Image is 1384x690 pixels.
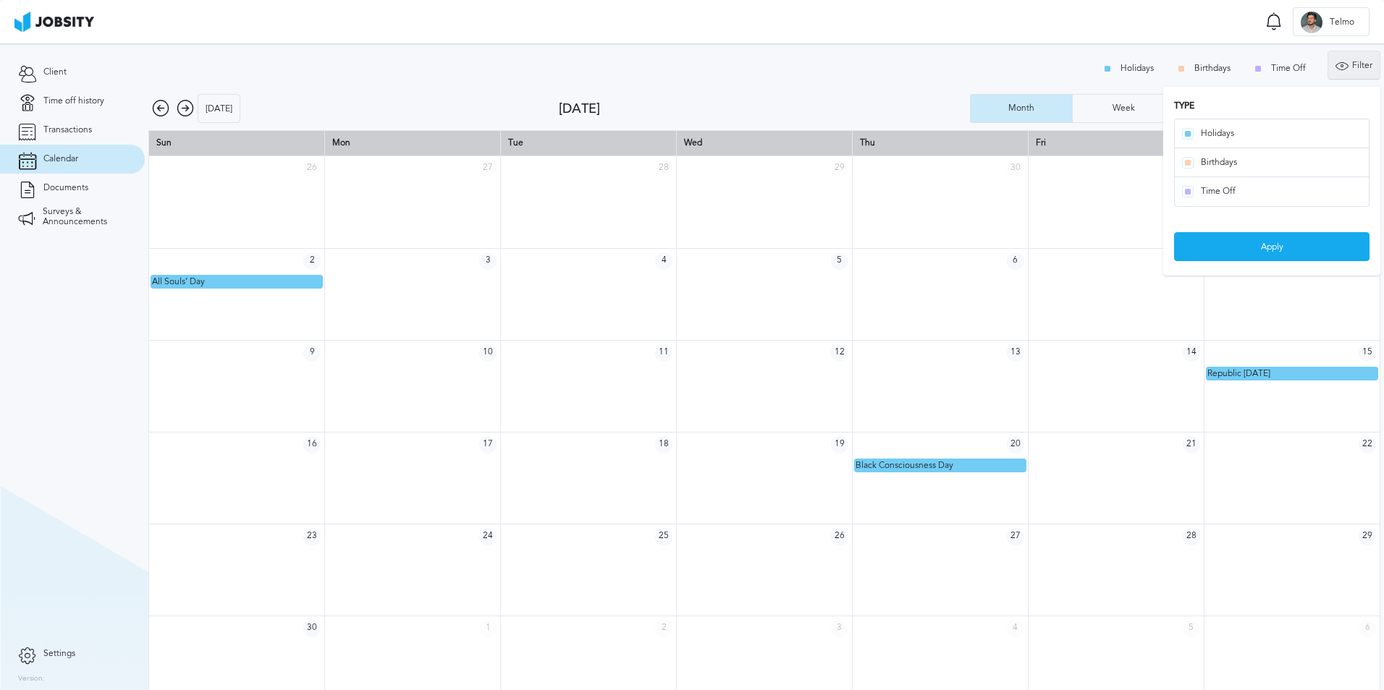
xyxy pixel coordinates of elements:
span: Calendar [43,154,78,164]
span: 13 [1007,344,1024,362]
span: 4 [655,252,672,270]
span: 29 [1359,528,1376,545]
span: 12 [831,344,848,362]
button: Holidays [1175,119,1369,148]
button: Time Off [1175,177,1369,206]
img: ab4bad089aa723f57921c736e9817d99.png [14,12,94,32]
span: Tue [508,137,523,148]
span: Telmo [1322,17,1362,27]
span: 28 [655,160,672,177]
span: 3 [479,252,497,270]
span: 29 [831,160,848,177]
div: [DATE] [559,101,969,116]
span: 10 [479,344,497,362]
button: Week [1072,94,1175,123]
span: 15 [1359,344,1376,362]
span: 19 [831,436,848,453]
span: 11 [655,344,672,362]
div: Time Off [1194,187,1243,197]
span: 17 [479,436,497,453]
label: Version: [18,675,45,683]
span: 3 [831,620,848,637]
button: Filter [1328,51,1380,80]
div: Holidays [1194,129,1241,139]
span: 26 [831,528,848,545]
span: All Souls’ Day [152,276,205,286]
span: 27 [1007,528,1024,545]
span: 2 [655,620,672,637]
span: 9 [303,344,321,362]
span: 14 [1183,344,1200,362]
span: 20 [1007,436,1024,453]
div: Apply [1175,233,1369,262]
span: 1 [479,620,497,637]
span: Documents [43,183,88,193]
div: Filter [1328,51,1380,80]
span: 4 [1007,620,1024,637]
span: 30 [1007,160,1024,177]
button: Birthdays [1175,148,1369,177]
span: 28 [1183,528,1200,545]
span: 30 [303,620,321,637]
span: 24 [479,528,497,545]
span: Thu [860,137,875,148]
button: [DATE] [198,94,240,123]
span: 5 [1183,620,1200,637]
div: Month [1001,103,1042,114]
span: Transactions [43,125,92,135]
span: 6 [1007,252,1024,270]
div: Week [1105,103,1142,114]
span: Fri [1036,137,1046,148]
div: T [1301,12,1322,33]
button: TTelmo [1293,7,1370,36]
span: Mon [332,137,350,148]
div: [DATE] [198,95,240,124]
span: 18 [655,436,672,453]
span: Wed [684,137,702,148]
span: Time off history [43,96,104,106]
span: Black Consciousness Day [856,460,953,470]
span: 26 [303,160,321,177]
span: 23 [303,528,321,545]
span: 6 [1359,620,1376,637]
h3: Type [1174,101,1370,111]
span: Surveys & Announcements [43,207,127,227]
div: Birthdays [1194,158,1244,168]
span: 16 [303,436,321,453]
span: Sun [156,137,172,148]
button: Month [970,94,1073,123]
span: Settings [43,649,75,659]
span: 22 [1359,436,1376,453]
span: Client [43,67,67,77]
span: Republic [DATE] [1207,368,1270,378]
span: 2 [303,252,321,270]
span: 21 [1183,436,1200,453]
span: 25 [655,528,672,545]
span: 5 [831,252,848,270]
button: Apply [1174,232,1370,261]
span: 27 [479,160,497,177]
